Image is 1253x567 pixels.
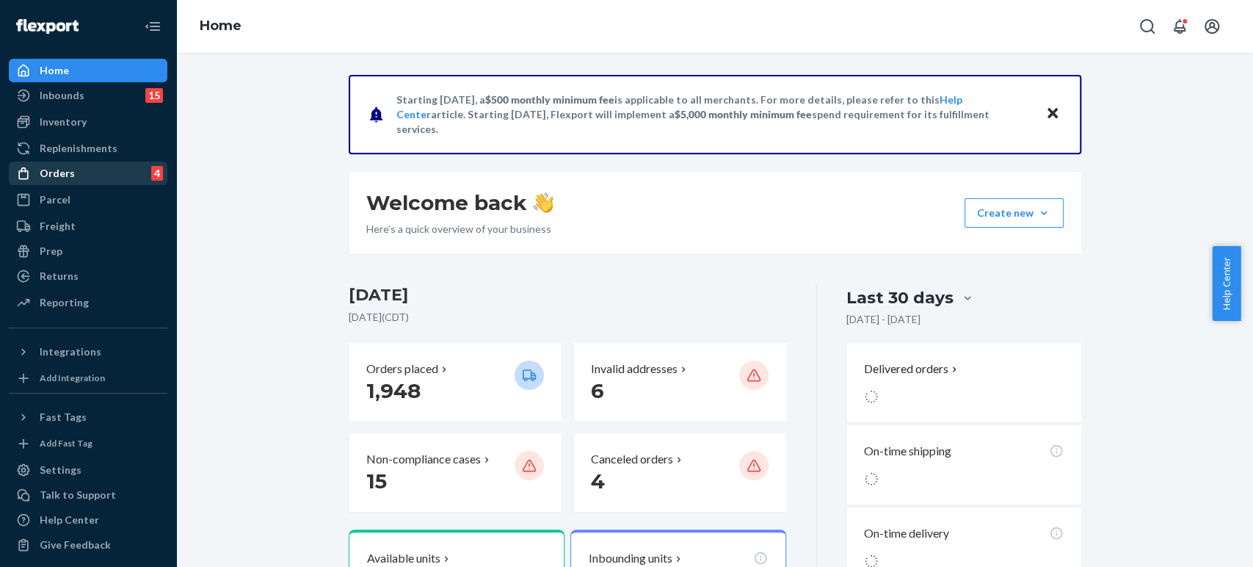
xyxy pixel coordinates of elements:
[40,63,69,78] div: Home
[1043,104,1062,125] button: Close
[9,188,167,212] a: Parcel
[40,344,101,359] div: Integrations
[573,343,786,422] button: Invalid addresses 6
[40,219,76,234] div: Freight
[864,443,951,460] p: On-time shipping
[1165,12,1194,41] button: Open notifications
[1212,246,1241,321] button: Help Center
[396,93,1031,137] p: Starting [DATE], a is applicable to all merchants. For more details, please refer to this article...
[40,372,105,384] div: Add Integration
[366,361,438,378] p: Orders placed
[9,214,167,238] a: Freight
[40,244,62,259] div: Prep
[145,88,163,103] div: 15
[16,19,79,34] img: Flexport logo
[9,291,167,314] a: Reporting
[1133,12,1162,41] button: Open Search Box
[864,361,960,378] button: Delivered orders
[9,239,167,263] a: Prep
[366,222,553,236] p: Here’s a quick overview of your business
[349,433,562,512] button: Non-compliance cases 15
[675,108,812,120] span: $5,000 monthly minimum fee
[40,115,87,129] div: Inventory
[40,88,84,103] div: Inbounds
[9,405,167,429] button: Fast Tags
[40,538,111,552] div: Give Feedback
[40,192,70,207] div: Parcel
[9,162,167,185] a: Orders4
[9,340,167,364] button: Integrations
[9,110,167,134] a: Inventory
[965,198,1064,228] button: Create new
[40,269,79,283] div: Returns
[9,137,167,160] a: Replenishments
[200,18,241,34] a: Home
[591,469,605,494] span: 4
[138,12,167,41] button: Close Navigation
[864,525,949,542] p: On-time delivery
[151,166,163,181] div: 4
[846,286,954,309] div: Last 30 days
[40,488,116,502] div: Talk to Support
[40,513,99,527] div: Help Center
[366,189,553,216] h1: Welcome back
[9,59,167,82] a: Home
[591,378,604,403] span: 6
[9,458,167,482] a: Settings
[846,312,920,327] p: [DATE] - [DATE]
[9,533,167,557] button: Give Feedback
[1197,12,1227,41] button: Open account menu
[40,166,75,181] div: Orders
[40,463,81,477] div: Settings
[349,310,787,325] p: [DATE] ( CDT )
[589,550,672,567] p: Inbounding units
[366,469,387,494] span: 15
[9,369,167,387] a: Add Integration
[591,451,673,468] p: Canceled orders
[9,483,167,507] a: Talk to Support
[485,93,614,106] span: $500 monthly minimum fee
[366,451,481,468] p: Non-compliance cases
[9,264,167,288] a: Returns
[40,437,92,449] div: Add Fast Tag
[591,361,678,378] p: Invalid addresses
[9,435,167,452] a: Add Fast Tag
[9,84,167,107] a: Inbounds15
[367,550,440,567] p: Available units
[366,378,421,403] span: 1,948
[40,141,117,156] div: Replenishments
[188,5,253,48] ol: breadcrumbs
[533,192,553,213] img: hand-wave emoji
[9,508,167,532] a: Help Center
[40,295,89,310] div: Reporting
[349,343,562,422] button: Orders placed 1,948
[349,283,787,307] h3: [DATE]
[573,433,786,512] button: Canceled orders 4
[40,410,87,425] div: Fast Tags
